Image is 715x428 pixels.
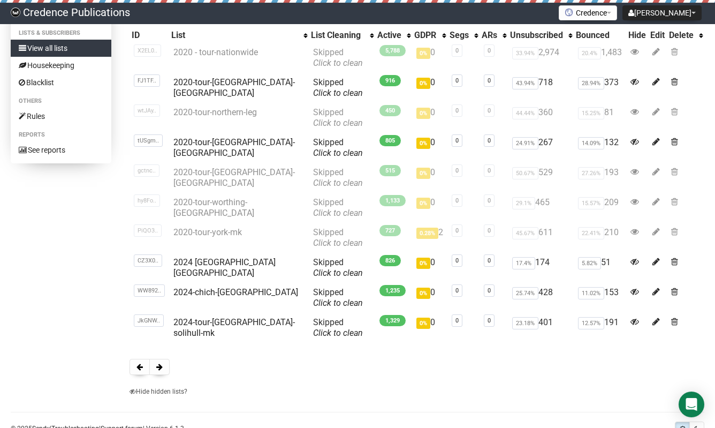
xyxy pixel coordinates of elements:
[311,30,364,41] div: List Cleaning
[488,257,491,264] a: 0
[134,314,164,327] span: JkGNW..
[313,328,363,338] a: Click to clean
[313,77,363,98] span: Skipped
[134,134,163,147] span: tUSgm..
[379,255,401,266] span: 826
[488,47,491,54] a: 0
[173,287,298,297] a: 2024-chich-[GEOGRAPHIC_DATA]
[134,194,160,207] span: hy8Fo..
[508,313,574,343] td: 401
[574,73,626,103] td: 373
[508,133,574,163] td: 267
[559,5,617,20] button: Credence
[313,298,363,308] a: Click to clean
[313,197,363,218] span: Skipped
[574,103,626,133] td: 81
[679,392,704,417] div: Open Intercom Messenger
[313,137,363,158] span: Skipped
[512,77,538,89] span: 43.94%
[574,163,626,193] td: 193
[11,74,111,91] a: Blacklist
[379,135,401,146] span: 805
[173,47,258,57] a: 2020 - tour-nationwide
[173,317,295,338] a: 2024-tour-[GEOGRAPHIC_DATA]-solihull-mk
[482,30,497,41] div: ARs
[173,77,295,98] a: 2020-tour-[GEOGRAPHIC_DATA]-[GEOGRAPHIC_DATA]
[412,313,447,343] td: 0
[313,118,363,128] a: Click to clean
[416,228,438,239] span: 0.28%
[313,287,363,308] span: Skipped
[130,28,169,43] th: ID: No sort applied, sorting is disabled
[379,45,406,56] span: 5,788
[173,167,295,188] a: 2020-tour-[GEOGRAPHIC_DATA]-[GEOGRAPHIC_DATA]
[508,223,574,253] td: 611
[416,108,430,119] span: 0%
[416,78,430,89] span: 0%
[669,30,694,41] div: Delete
[313,227,363,248] span: Skipped
[171,30,298,41] div: List
[488,287,491,294] a: 0
[313,47,363,68] span: Skipped
[512,47,538,59] span: 33.94%
[512,287,538,299] span: 25.74%
[510,30,563,41] div: Unsubscribed
[508,193,574,223] td: 465
[455,227,459,234] a: 0
[578,227,604,239] span: 22.41%
[412,103,447,133] td: 0
[313,58,363,68] a: Click to clean
[173,137,295,158] a: 2020-tour-[GEOGRAPHIC_DATA]-[GEOGRAPHIC_DATA]
[313,167,363,188] span: Skipped
[574,253,626,283] td: 51
[379,195,406,206] span: 1,133
[132,30,167,41] div: ID
[512,107,538,119] span: 44.44%
[416,198,430,209] span: 0%
[488,197,491,204] a: 0
[416,318,430,329] span: 0%
[508,103,574,133] td: 360
[412,193,447,223] td: 0
[379,285,406,296] span: 1,235
[574,133,626,163] td: 132
[377,30,401,41] div: Active
[488,137,491,144] a: 0
[173,227,242,237] a: 2020-tour-york-mk
[379,165,401,176] span: 515
[447,28,480,43] th: Segs: No sort applied, activate to apply an ascending sort
[576,30,624,41] div: Bounced
[488,77,491,84] a: 0
[512,317,538,329] span: 23.18%
[578,167,604,179] span: 27.26%
[313,257,363,278] span: Skipped
[134,74,160,87] span: FJ1TF..
[313,178,363,188] a: Click to clean
[313,88,363,98] a: Click to clean
[173,197,254,218] a: 2020-tour-worthing-[GEOGRAPHIC_DATA]
[574,43,626,73] td: 1,483
[455,167,459,174] a: 0
[512,137,538,149] span: 24.91%
[134,164,159,177] span: gctnc..
[574,283,626,313] td: 153
[11,129,111,141] li: Reports
[565,8,573,17] img: favicons
[416,258,430,269] span: 0%
[508,253,574,283] td: 174
[134,104,160,117] span: wtJAy..
[455,107,459,114] a: 0
[512,167,538,179] span: 50.67%
[648,28,667,43] th: Edit: No sort applied, sorting is disabled
[574,223,626,253] td: 210
[574,313,626,343] td: 191
[11,40,111,57] a: View all lists
[313,208,363,218] a: Click to clean
[416,168,430,179] span: 0%
[169,28,309,43] th: List: No sort applied, activate to apply an ascending sort
[574,193,626,223] td: 209
[412,223,447,253] td: 2
[11,108,111,125] a: Rules
[488,317,491,324] a: 0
